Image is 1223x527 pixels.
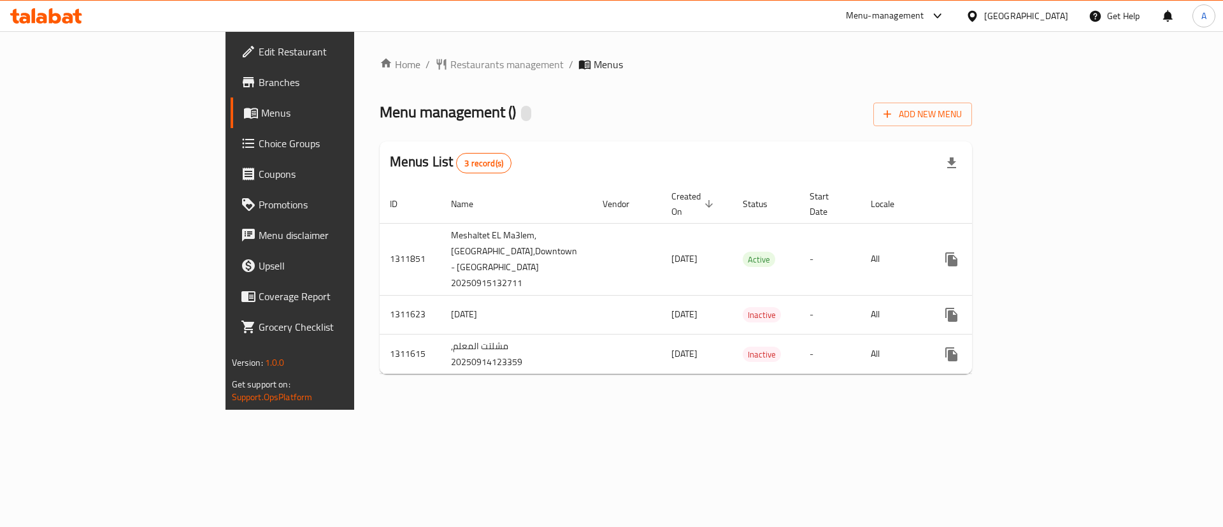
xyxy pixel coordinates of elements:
span: 3 record(s) [457,157,511,170]
td: Meshaltet EL Ma3lem, [GEOGRAPHIC_DATA],Downtown - [GEOGRAPHIC_DATA] 20250915132711 [441,223,592,295]
div: Menu-management [846,8,924,24]
td: [DATE] [441,295,592,334]
a: Menu disclaimer [231,220,430,250]
span: Upsell [259,258,420,273]
li: / [569,57,573,72]
span: Menus [261,105,420,120]
a: Grocery Checklist [231,312,430,342]
button: Add New Menu [873,103,972,126]
td: All [861,295,926,334]
span: 1.0.0 [265,354,285,371]
span: A [1201,9,1206,23]
td: All [861,334,926,374]
td: - [799,334,861,374]
span: Active [743,252,775,267]
span: Menu disclaimer [259,227,420,243]
a: Choice Groups [231,128,430,159]
td: All [861,223,926,295]
a: Edit Restaurant [231,36,430,67]
span: ID [390,196,414,212]
td: - [799,295,861,334]
div: Inactive [743,307,781,322]
h2: Menus List [390,152,511,173]
span: Coverage Report [259,289,420,304]
button: more [936,300,967,330]
table: enhanced table [380,185,1069,375]
span: Get support on: [232,376,290,393]
span: Add New Menu [883,106,962,122]
a: Support.OpsPlatform [232,389,313,405]
button: more [936,244,967,275]
th: Actions [926,185,1069,224]
a: Upsell [231,250,430,281]
span: Version: [232,354,263,371]
button: Change Status [967,300,998,330]
a: Branches [231,67,430,97]
span: Branches [259,75,420,90]
span: Edit Restaurant [259,44,420,59]
span: Locale [871,196,911,212]
a: Coverage Report [231,281,430,312]
span: Vendor [603,196,646,212]
a: Restaurants management [435,57,564,72]
span: Coupons [259,166,420,182]
span: Start Date [810,189,845,219]
span: Menus [594,57,623,72]
span: [DATE] [671,345,697,362]
td: مشلتت المعلم, 20250914123359 [441,334,592,374]
a: Coupons [231,159,430,189]
span: Name [451,196,490,212]
button: Change Status [967,244,998,275]
span: Menu management ( ) [380,97,516,126]
td: - [799,223,861,295]
span: Created On [671,189,717,219]
span: [DATE] [671,250,697,267]
span: Status [743,196,784,212]
nav: breadcrumb [380,57,973,72]
div: Export file [936,148,967,178]
span: Grocery Checklist [259,319,420,335]
a: Promotions [231,189,430,220]
span: Restaurants management [450,57,564,72]
span: [DATE] [671,306,697,322]
a: Menus [231,97,430,128]
span: Promotions [259,197,420,212]
button: more [936,339,967,370]
span: Inactive [743,308,781,322]
div: [GEOGRAPHIC_DATA] [984,9,1068,23]
button: Change Status [967,339,998,370]
div: Total records count [456,153,511,173]
span: Choice Groups [259,136,420,151]
span: Inactive [743,347,781,362]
